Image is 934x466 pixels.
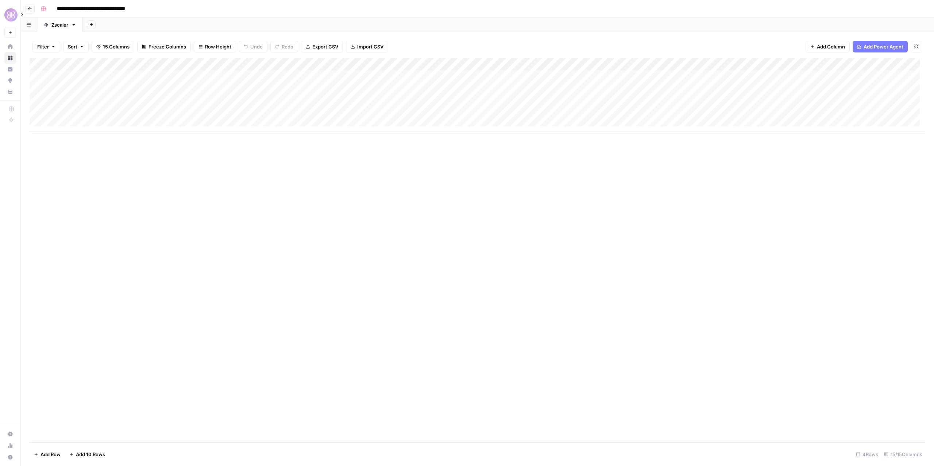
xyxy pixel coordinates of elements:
[4,52,16,64] a: Browse
[4,6,16,24] button: Workspace: HoneyLove
[194,41,236,52] button: Row Height
[817,43,845,50] span: Add Column
[65,449,109,460] button: Add 10 Rows
[148,43,186,50] span: Freeze Columns
[37,17,82,32] a: Zscaler
[239,41,267,52] button: Undo
[4,75,16,86] a: Opportunities
[4,86,16,98] a: Your Data
[4,440,16,451] a: Usage
[853,449,881,460] div: 4 Rows
[205,43,231,50] span: Row Height
[4,8,18,21] img: HoneyLove Logo
[346,41,388,52] button: Import CSV
[103,43,130,50] span: 15 Columns
[270,41,298,52] button: Redo
[301,41,343,52] button: Export CSV
[282,43,293,50] span: Redo
[881,449,925,460] div: 15/15 Columns
[4,451,16,463] button: Help + Support
[806,41,850,52] button: Add Column
[76,451,105,458] span: Add 10 Rows
[30,449,65,460] button: Add Row
[4,63,16,75] a: Insights
[51,21,68,28] div: Zscaler
[68,43,77,50] span: Sort
[250,43,263,50] span: Undo
[40,451,61,458] span: Add Row
[4,41,16,52] a: Home
[357,43,383,50] span: Import CSV
[37,43,49,50] span: Filter
[853,41,908,52] button: Add Power Agent
[864,43,903,50] span: Add Power Agent
[312,43,338,50] span: Export CSV
[137,41,191,52] button: Freeze Columns
[32,41,60,52] button: Filter
[63,41,89,52] button: Sort
[92,41,134,52] button: 15 Columns
[4,428,16,440] a: Settings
